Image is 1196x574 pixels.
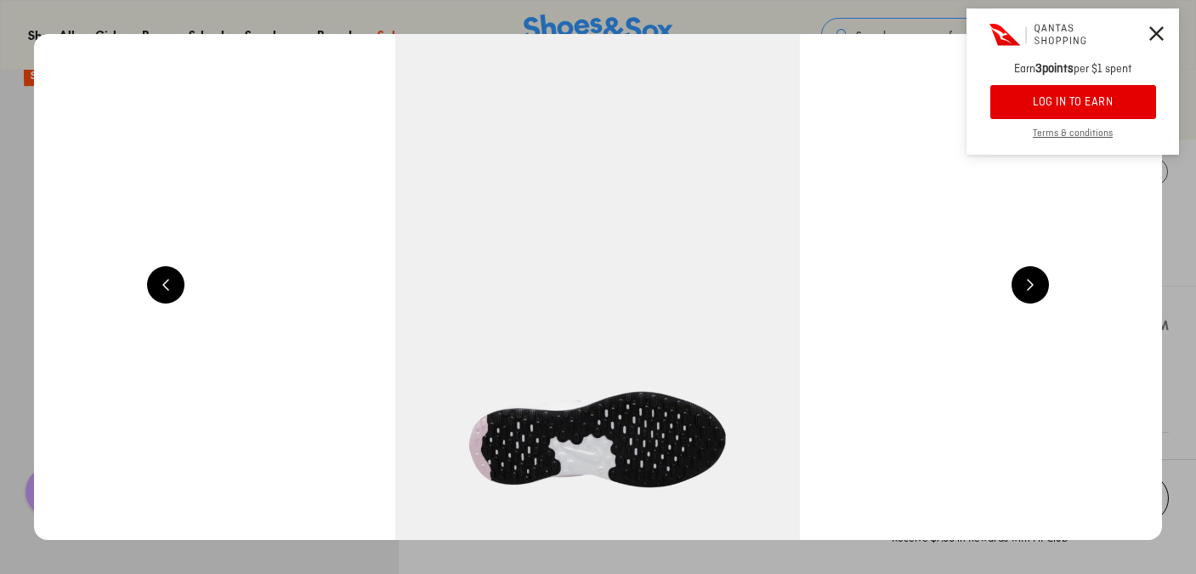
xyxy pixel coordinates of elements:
p: Earn per $1 spent [966,61,1179,85]
button: Open gorgias live chat [9,6,60,57]
img: 9-453326_1 [33,34,1161,540]
strong: 3 points [1035,61,1074,77]
button: LOG IN TO EARN [990,85,1156,119]
a: Terms & conditions [966,128,1179,155]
